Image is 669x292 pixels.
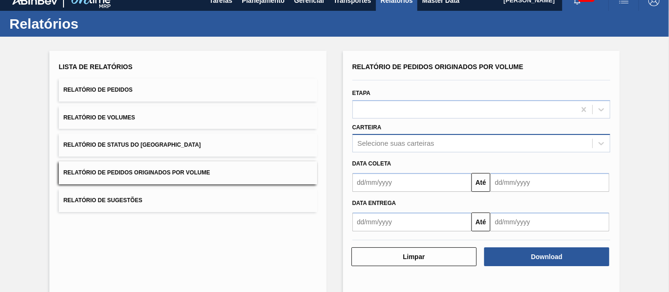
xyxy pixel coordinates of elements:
[59,189,317,212] button: Relatório de Sugestões
[471,213,490,231] button: Até
[59,134,317,157] button: Relatório de Status do [GEOGRAPHIC_DATA]
[352,200,396,206] span: Data Entrega
[59,106,317,129] button: Relatório de Volumes
[490,173,609,192] input: dd/mm/yyyy
[352,173,471,192] input: dd/mm/yyyy
[352,124,382,131] label: Carteira
[9,18,176,29] h1: Relatórios
[59,79,317,102] button: Relatório de Pedidos
[64,169,210,176] span: Relatório de Pedidos Originados por Volume
[358,140,434,148] div: Selecione suas carteiras
[59,161,317,184] button: Relatório de Pedidos Originados por Volume
[471,173,490,192] button: Até
[64,197,143,204] span: Relatório de Sugestões
[64,142,201,148] span: Relatório de Status do [GEOGRAPHIC_DATA]
[59,63,133,71] span: Lista de Relatórios
[490,213,609,231] input: dd/mm/yyyy
[352,63,524,71] span: Relatório de Pedidos Originados por Volume
[484,247,609,266] button: Download
[352,90,371,96] label: Etapa
[352,213,471,231] input: dd/mm/yyyy
[64,114,135,121] span: Relatório de Volumes
[64,87,133,93] span: Relatório de Pedidos
[352,160,391,167] span: Data coleta
[351,247,477,266] button: Limpar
